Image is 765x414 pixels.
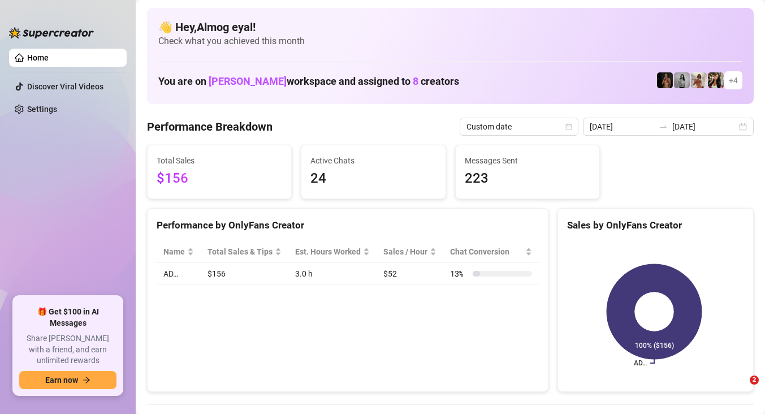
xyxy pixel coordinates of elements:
span: + 4 [729,74,738,87]
span: 24 [310,168,436,189]
span: to [659,122,668,131]
th: Chat Conversion [443,241,539,263]
span: [PERSON_NAME] [209,75,287,87]
span: calendar [565,123,572,130]
span: Total Sales [157,154,282,167]
span: Earn now [45,376,78,385]
th: Total Sales & Tips [201,241,288,263]
img: logo-BBDzfeDw.svg [9,27,94,38]
td: $156 [201,263,288,285]
span: Total Sales & Tips [208,245,273,258]
img: AD [708,72,724,88]
iframe: Intercom live chat [727,376,754,403]
input: Start date [590,120,654,133]
span: 🎁 Get $100 in AI Messages [19,307,116,329]
a: Discover Viral Videos [27,82,103,91]
span: arrow-right [83,376,90,384]
h1: You are on workspace and assigned to creators [158,75,459,88]
span: swap-right [659,122,668,131]
span: Chat Conversion [450,245,523,258]
h4: 👋 Hey, Almog eyal ! [158,19,742,35]
span: 2 [750,376,759,385]
img: D [657,72,673,88]
img: A [674,72,690,88]
img: Green [691,72,707,88]
span: Active Chats [310,154,436,167]
span: Share [PERSON_NAME] with a friend, and earn unlimited rewards [19,333,116,366]
td: 3.0 h [288,263,377,285]
input: End date [672,120,737,133]
span: $156 [157,168,282,189]
td: AD… [157,263,201,285]
h4: Performance Breakdown [147,119,273,135]
span: Custom date [466,118,572,135]
span: 13 % [450,268,468,280]
span: Name [163,245,185,258]
span: Messages Sent [465,154,590,167]
th: Name [157,241,201,263]
div: Performance by OnlyFans Creator [157,218,539,233]
th: Sales / Hour [377,241,443,263]
span: Check what you achieved this month [158,35,742,48]
td: $52 [377,263,443,285]
a: Settings [27,105,57,114]
span: 223 [465,168,590,189]
a: Home [27,53,49,62]
div: Sales by OnlyFans Creator [567,218,744,233]
span: 8 [413,75,418,87]
div: Est. Hours Worked [295,245,361,258]
span: Sales / Hour [383,245,427,258]
text: AD… [634,359,647,367]
button: Earn nowarrow-right [19,371,116,389]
